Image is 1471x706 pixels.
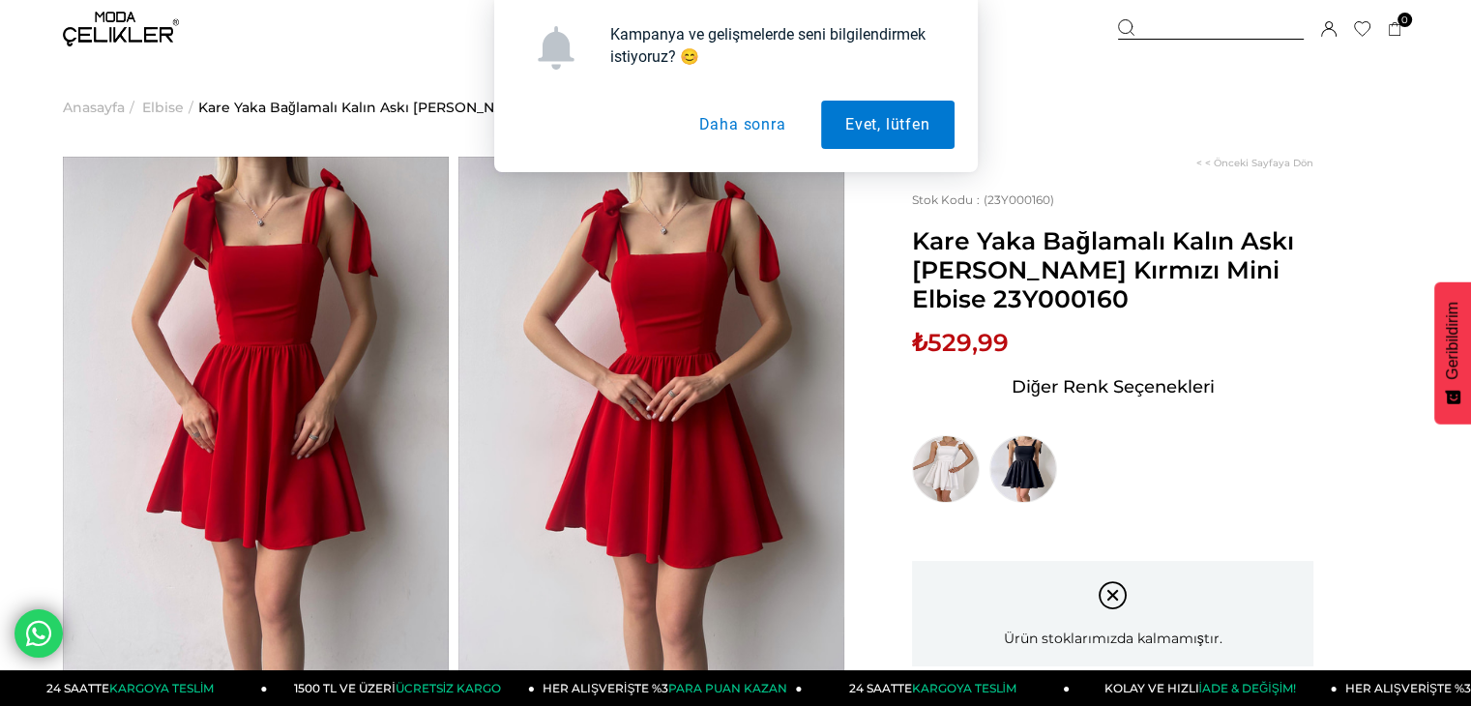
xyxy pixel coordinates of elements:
img: Kare Yaka Bağlamalı Kalın Askı Margo Kadın Siyah Mini Elbise 23Y000160 [989,435,1057,503]
span: Kare Yaka Bağlamalı Kalın Askı [PERSON_NAME] Kırmızı Mini Elbise 23Y000160 [912,226,1313,313]
span: ÜCRETSİZ KARGO [396,681,501,695]
span: KARGOYA TESLİM [911,681,1015,695]
button: Geribildirim - Show survey [1434,282,1471,425]
img: Kare Yaka Bağlamalı Kalın Askı Margo Kadın Kırmızı Mini Elbise 23Y000160 [458,157,844,671]
a: KOLAY VE HIZLIİADE & DEĞİŞİM! [1070,670,1338,706]
div: Kampanya ve gelişmelerde seni bilgilendirmek istiyoruz? 😊 [595,23,955,68]
span: (23Y000160) [912,192,1054,207]
span: Stok Kodu [912,192,984,207]
span: PARA PUAN KAZAN [668,681,787,695]
a: 1500 TL VE ÜZERİÜCRETSİZ KARGO [268,670,536,706]
a: 24 SAATTEKARGOYA TESLİM [803,670,1071,706]
button: Evet, lütfen [821,101,955,149]
span: ₺529,99 [912,328,1009,357]
span: Geribildirim [1444,302,1461,380]
img: Kare Yaka Bağlamalı Kalın Askı Margo Kadın Beyaz Mini Elbise 23Y000160 [912,435,980,503]
span: Diğer Renk Seçenekleri [1012,371,1215,402]
button: Daha sonra [674,101,809,149]
img: notification icon [534,26,577,70]
div: Ürün stoklarımızda kalmamıştır. [912,561,1313,666]
img: Kare Yaka Bağlamalı Kalın Askı Margo Kadın Kırmızı Mini Elbise 23Y000160 [63,157,449,671]
span: KARGOYA TESLİM [109,681,214,695]
a: HER ALIŞVERİŞTE %3PARA PUAN KAZAN [535,670,803,706]
span: İADE & DEĞİŞİM! [1198,681,1295,695]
